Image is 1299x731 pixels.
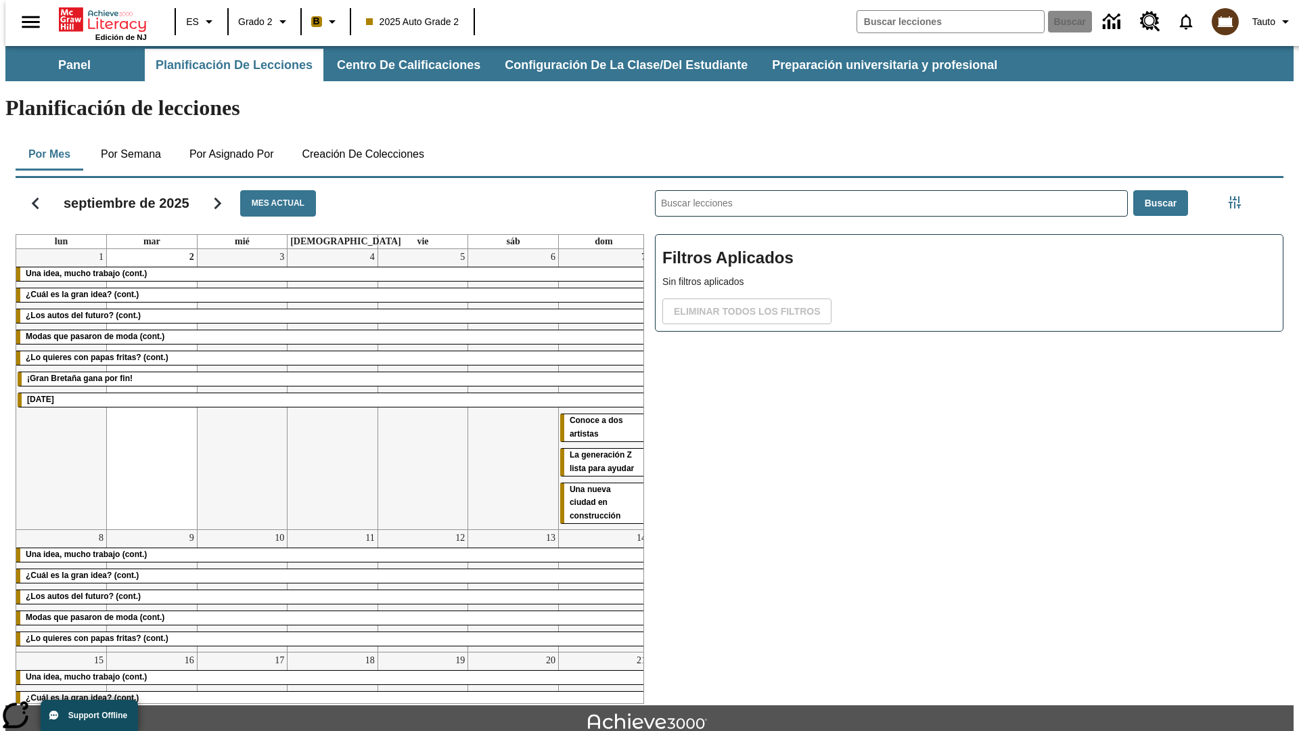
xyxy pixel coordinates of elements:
button: Configuración de la clase/del estudiante [494,49,758,81]
span: ¿Cuál es la gran idea? (cont.) [26,571,139,580]
span: Una nueva ciudad en construcción [570,485,620,521]
a: domingo [592,235,615,248]
a: 20 de septiembre de 2025 [543,652,558,669]
p: Sin filtros aplicados [662,275,1276,289]
span: 2025 Auto Grade 2 [366,15,459,29]
a: jueves [288,235,404,248]
button: Buscar [1133,190,1188,217]
button: Perfil/Configuración [1247,9,1299,34]
a: Notificaciones [1168,4,1204,39]
span: ¿Los autos del futuro? (cont.) [26,592,141,601]
button: Escoja un nuevo avatar [1204,4,1247,39]
td: 11 de septiembre de 2025 [288,530,378,652]
button: Mes actual [240,190,316,217]
span: Una idea, mucho trabajo (cont.) [26,672,147,682]
button: Boost El color de la clase es anaranjado claro. Cambiar el color de la clase. [306,9,346,34]
a: 15 de septiembre de 2025 [91,652,106,669]
td: 10 de septiembre de 2025 [197,530,288,652]
div: ¿Lo quieres con papas fritas? (cont.) [16,632,649,646]
a: 3 de septiembre de 2025 [277,249,287,265]
div: Buscar [644,173,1283,704]
a: miércoles [232,235,252,248]
h1: Planificación de lecciones [5,95,1294,120]
div: Una idea, mucho trabajo (cont.) [16,548,649,562]
button: Por semana [90,138,172,171]
div: ¿Los autos del futuro? (cont.) [16,590,649,604]
div: Una idea, mucho trabajo (cont.) [16,267,649,281]
span: ¡Gran Bretaña gana por fin! [27,374,133,383]
td: 13 de septiembre de 2025 [468,530,559,652]
a: 6 de septiembre de 2025 [548,249,558,265]
a: 21 de septiembre de 2025 [634,652,649,669]
a: 5 de septiembre de 2025 [457,249,468,265]
span: Support Offline [68,711,127,720]
button: Por mes [16,138,83,171]
td: 5 de septiembre de 2025 [378,249,468,530]
span: Tauto [1252,15,1275,29]
div: Una nueva ciudad en construcción [560,483,647,524]
a: 13 de septiembre de 2025 [543,530,558,546]
td: 4 de septiembre de 2025 [288,249,378,530]
a: 16 de septiembre de 2025 [182,652,197,669]
div: Subbarra de navegación [5,46,1294,81]
div: Calendario [5,173,644,704]
td: 7 de septiembre de 2025 [558,249,649,530]
span: B [313,13,320,30]
a: 11 de septiembre de 2025 [363,530,377,546]
div: Día del Trabajo [18,393,647,407]
a: 12 de septiembre de 2025 [453,530,468,546]
a: Centro de información [1095,3,1132,41]
div: Modas que pasaron de moda (cont.) [16,330,649,344]
div: ¿Cuál es la gran idea? (cont.) [16,692,649,705]
span: Modas que pasaron de moda (cont.) [26,613,164,622]
button: Por asignado por [179,138,285,171]
td: 3 de septiembre de 2025 [197,249,288,530]
td: 14 de septiembre de 2025 [558,530,649,652]
div: ¿Los autos del futuro? (cont.) [16,309,649,323]
a: 9 de septiembre de 2025 [187,530,197,546]
a: martes [141,235,163,248]
span: ¿Cuál es la gran idea? (cont.) [26,693,139,703]
button: Abrir el menú lateral [11,2,51,42]
a: 4 de septiembre de 2025 [367,249,378,265]
div: ¡Gran Bretaña gana por fin! [18,372,647,386]
a: 17 de septiembre de 2025 [272,652,287,669]
button: Centro de calificaciones [326,49,491,81]
span: Día del Trabajo [27,395,54,404]
span: La generación Z lista para ayudar [570,450,634,473]
span: Edición de NJ [95,33,147,41]
span: Conoce a dos artistas [570,416,623,439]
td: 2 de septiembre de 2025 [107,249,198,530]
div: La generación Z lista para ayudar [560,449,647,476]
td: 8 de septiembre de 2025 [16,530,107,652]
h2: septiembre de 2025 [64,195,189,211]
button: Support Offline [41,700,138,731]
span: ¿Lo quieres con papas fritas? (cont.) [26,353,168,362]
h2: Filtros Aplicados [662,242,1276,275]
button: Panel [7,49,142,81]
td: 12 de septiembre de 2025 [378,530,468,652]
td: 9 de septiembre de 2025 [107,530,198,652]
a: 19 de septiembre de 2025 [453,652,468,669]
span: Grado 2 [238,15,273,29]
a: 18 de septiembre de 2025 [363,652,378,669]
span: ¿Cuál es la gran idea? (cont.) [26,290,139,299]
div: Portada [59,5,147,41]
button: Planificación de lecciones [145,49,323,81]
a: Portada [59,6,147,33]
td: 6 de septiembre de 2025 [468,249,559,530]
div: Conoce a dos artistas [560,414,647,441]
span: Modas que pasaron de moda (cont.) [26,332,164,341]
button: Seguir [200,186,235,221]
div: Modas que pasaron de moda (cont.) [16,611,649,625]
span: ¿Lo quieres con papas fritas? (cont.) [26,634,168,643]
a: 2 de septiembre de 2025 [187,249,197,265]
button: Menú lateral de filtros [1221,189,1248,216]
div: ¿Cuál es la gran idea? (cont.) [16,288,649,302]
a: Centro de recursos, Se abrirá en una pestaña nueva. [1132,3,1168,40]
button: Regresar [18,186,53,221]
a: viernes [414,235,431,248]
button: Preparación universitaria y profesional [761,49,1008,81]
button: Lenguaje: ES, Selecciona un idioma [180,9,223,34]
div: ¿Lo quieres con papas fritas? (cont.) [16,351,649,365]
